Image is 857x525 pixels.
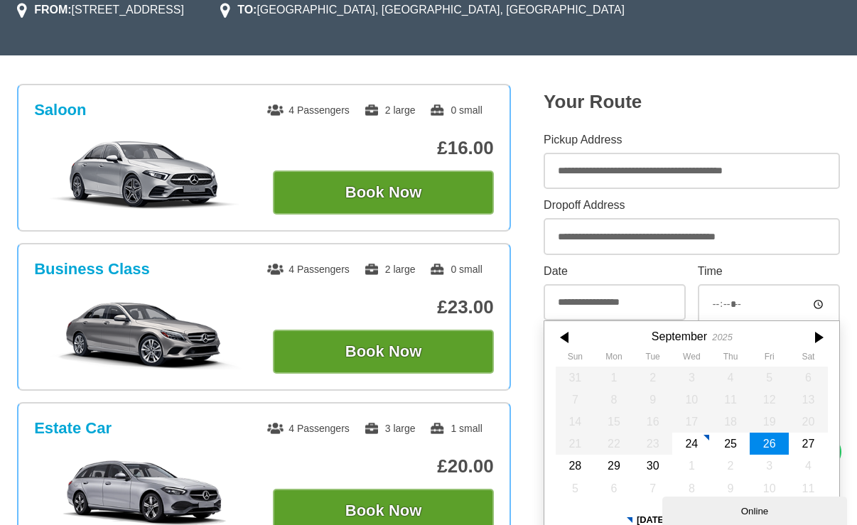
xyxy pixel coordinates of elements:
span: 4 Passengers [267,104,350,116]
label: Date [544,266,686,277]
span: 2 large [364,264,416,275]
li: [STREET_ADDRESS] [17,1,184,18]
strong: TO: [237,4,257,16]
img: Saloon [38,139,252,210]
li: [GEOGRAPHIC_DATA], [GEOGRAPHIC_DATA], [GEOGRAPHIC_DATA] [220,1,625,18]
h3: Saloon [34,101,86,119]
span: 4 Passengers [267,264,350,275]
label: Pickup Address [544,134,840,146]
p: £23.00 [273,296,493,318]
label: Time [698,266,840,277]
span: 4 Passengers [267,423,350,434]
label: Dropoff Address [544,200,840,211]
strong: FROM: [34,4,71,16]
span: 0 small [429,264,482,275]
h3: Business Class [34,260,150,278]
p: £16.00 [273,137,493,159]
h2: Your Route [544,91,840,113]
span: 0 small [429,104,482,116]
h3: Estate Car [34,419,112,438]
span: 1 small [429,423,482,434]
img: Business Class [38,298,252,369]
button: Book Now [273,171,493,215]
span: 3 large [364,423,416,434]
button: Book Now [273,330,493,374]
p: £20.00 [273,455,493,477]
span: 2 large [364,104,416,116]
iframe: chat widget [662,494,850,525]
